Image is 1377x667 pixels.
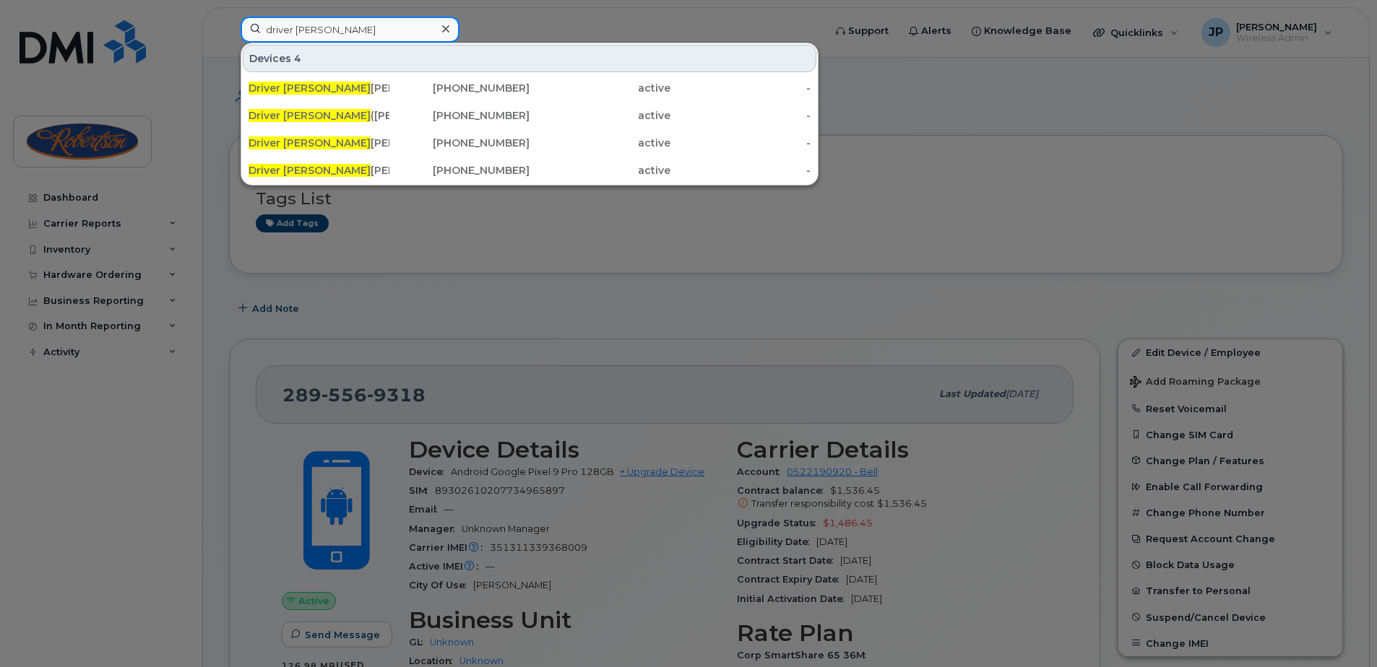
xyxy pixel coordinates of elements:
[530,108,670,123] div: active
[249,136,371,149] span: Driver [PERSON_NAME]
[249,164,371,177] span: Driver [PERSON_NAME]
[243,103,816,128] a: Driver [PERSON_NAME]([PERSON_NAME])[PHONE_NUMBER]active-
[243,157,816,183] a: Driver [PERSON_NAME][PERSON_NAME][PHONE_NUMBER]active-
[530,136,670,150] div: active
[243,45,816,72] div: Devices
[249,82,371,95] span: Driver [PERSON_NAME]
[389,136,530,150] div: [PHONE_NUMBER]
[530,163,670,178] div: active
[389,163,530,178] div: [PHONE_NUMBER]
[249,108,389,123] div: ([PERSON_NAME])
[389,108,530,123] div: [PHONE_NUMBER]
[670,136,811,150] div: -
[294,51,301,66] span: 4
[243,75,816,101] a: Driver [PERSON_NAME][PERSON_NAME][PHONE_NUMBER]active-
[243,130,816,156] a: Driver [PERSON_NAME][PERSON_NAME][PHONE_NUMBER]active-
[249,163,389,178] div: [PERSON_NAME]
[530,81,670,95] div: active
[670,108,811,123] div: -
[670,163,811,178] div: -
[389,81,530,95] div: [PHONE_NUMBER]
[249,81,389,95] div: [PERSON_NAME]
[670,81,811,95] div: -
[249,109,371,122] span: Driver [PERSON_NAME]
[249,136,389,150] div: [PERSON_NAME]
